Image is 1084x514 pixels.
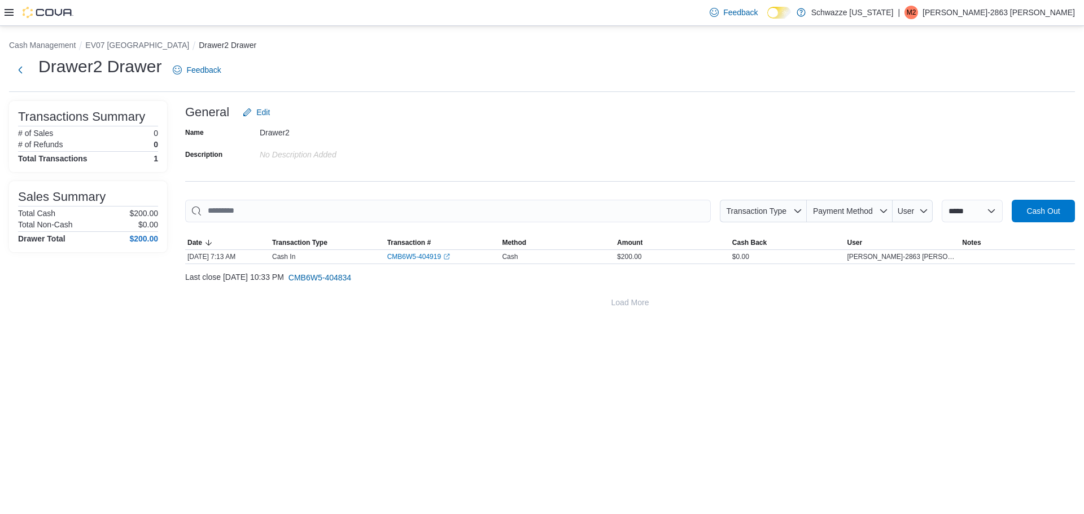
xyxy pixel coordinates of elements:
button: Cash Management [9,41,76,50]
span: $200.00 [617,252,641,261]
a: Feedback [168,59,225,81]
span: Date [187,238,202,247]
div: Last close [DATE] 10:33 PM [185,266,1075,289]
button: Notes [960,236,1075,249]
button: Transaction Type [720,200,807,222]
input: Dark Mode [767,7,791,19]
span: Transaction # [387,238,431,247]
button: Transaction # [385,236,500,249]
h6: # of Sales [18,129,53,138]
span: Notes [962,238,981,247]
label: Description [185,150,222,159]
button: Method [500,236,615,249]
span: Amount [617,238,642,247]
p: $0.00 [138,220,158,229]
button: CMB6W5-404834 [284,266,356,289]
h4: Drawer Total [18,234,65,243]
p: 0 [154,140,158,149]
button: Cash Out [1012,200,1075,222]
span: Feedback [186,64,221,76]
h4: $200.00 [129,234,158,243]
button: Load More [185,291,1075,314]
svg: External link [443,253,450,260]
span: Cash Out [1026,205,1060,217]
span: User [898,207,915,216]
div: [DATE] 7:13 AM [185,250,270,263]
h3: Transactions Summary [18,110,145,124]
button: Next [9,59,32,81]
span: User [847,238,863,247]
span: Transaction Type [726,207,786,216]
button: Cash Back [730,236,845,249]
p: | [898,6,900,19]
h6: # of Refunds [18,140,63,149]
button: User [893,200,933,222]
h3: Sales Summary [18,190,106,204]
a: CMB6W5-404919External link [387,252,450,261]
span: Edit [256,107,270,118]
p: 0 [154,129,158,138]
button: Transaction Type [270,236,385,249]
button: Date [185,236,270,249]
span: Cash [502,252,518,261]
p: [PERSON_NAME]-2863 [PERSON_NAME] [923,6,1075,19]
button: Edit [238,101,274,124]
h6: Total Cash [18,209,55,218]
h6: Total Non-Cash [18,220,73,229]
div: $0.00 [730,250,845,263]
button: Payment Method [807,200,893,222]
span: Method [502,238,526,247]
span: Feedback [723,7,758,18]
h1: Drawer2 Drawer [38,55,161,78]
button: EV07 [GEOGRAPHIC_DATA] [85,41,189,50]
p: Cash In [272,252,295,261]
img: Cova [23,7,73,18]
a: Feedback [705,1,762,24]
label: Name [185,128,204,137]
input: This is a search bar. As you type, the results lower in the page will automatically filter. [185,200,711,222]
span: Transaction Type [272,238,327,247]
button: User [845,236,960,249]
div: Matthew-2863 Turner [904,6,918,19]
p: Schwazze [US_STATE] [811,6,894,19]
div: No Description added [260,146,411,159]
span: Cash Back [732,238,767,247]
span: M2 [907,6,916,19]
span: CMB6W5-404834 [289,272,351,283]
nav: An example of EuiBreadcrumbs [9,39,1075,53]
span: Load More [611,297,649,308]
p: $200.00 [129,209,158,218]
button: Amount [615,236,730,249]
h3: General [185,106,229,119]
div: Drawer2 [260,124,411,137]
span: Payment Method [813,207,873,216]
button: Drawer2 Drawer [199,41,256,50]
span: [PERSON_NAME]-2863 [PERSON_NAME] [847,252,958,261]
h4: Total Transactions [18,154,88,163]
h4: 1 [154,154,158,163]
